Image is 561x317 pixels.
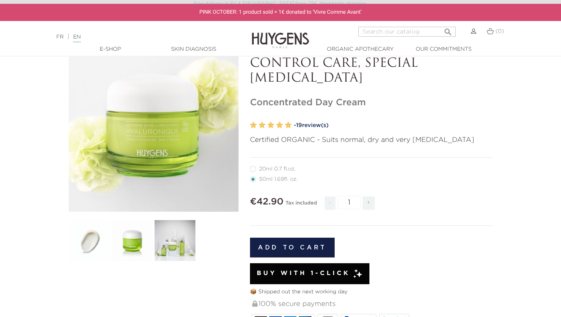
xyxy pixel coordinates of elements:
[250,238,335,257] button: Add to cart
[155,45,232,53] a: Skin Diagnosis
[296,122,302,128] span: 19
[338,196,361,209] input: Quantity
[250,197,284,206] span: €42.90
[250,135,492,145] p: Certified ORGANIC - Suits normal, dry and very [MEDICAL_DATA]
[52,32,228,42] div: |
[251,296,492,312] div: 100% secure payments
[325,196,335,210] span: -
[276,120,283,131] label: 4
[294,120,492,131] a: -19review(s)
[250,120,257,131] label: 1
[259,120,266,131] label: 2
[285,195,317,216] div: Tax included
[322,45,398,53] a: Organic Apothecary
[250,176,307,182] label: 50ml 1.69fl. oz.
[495,29,504,34] span: (0)
[443,25,453,34] i: 
[252,301,258,307] img: 100% secure payments
[441,24,455,35] button: 
[250,166,305,172] label: 20ml 0.7 fl.oz.
[73,34,81,42] a: EN
[250,288,492,296] p: 📦 Shipped out the next working day
[285,120,292,131] label: 5
[250,42,492,86] p: CONCENTRATED WRINKLE CONTROL CARE, SPECIAL [MEDICAL_DATA]
[250,97,492,108] h1: Concentrated Day Cream
[405,45,482,53] a: Our commitments
[268,120,274,131] label: 3
[363,196,375,210] span: +
[72,45,148,53] a: E-Shop
[56,34,63,40] a: FR
[358,27,456,37] input: Search
[252,20,309,50] img: Huygens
